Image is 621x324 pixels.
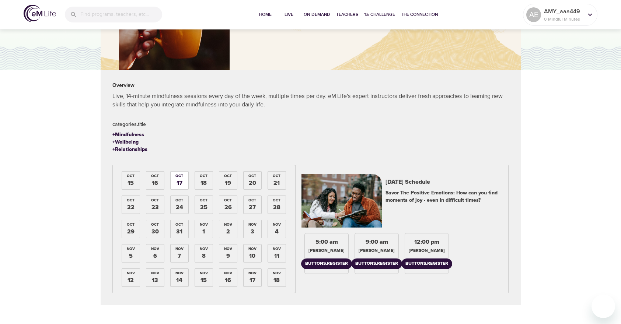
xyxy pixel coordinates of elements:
div: buttons.register [355,261,398,267]
div: Nov [200,246,208,251]
div: buttons.register [405,261,448,267]
div: Oct [224,173,232,179]
div: 16 [152,179,158,187]
div: Nov18 [268,268,286,287]
div: Oct24 [170,196,189,214]
div: 7 [178,252,181,260]
div: 18 [273,276,280,285]
div: Nov [224,271,232,276]
div: Oct [151,222,159,227]
div: Oct [224,198,232,203]
div: Nov14 [170,268,189,287]
div: 5 [129,252,133,260]
div: Savor The Positive Emotions: How can you find moments of joy - even in difficult times? [385,189,499,204]
div: Nov13 [146,268,164,287]
div: Nov7 [170,244,189,263]
div: 19 [225,179,231,187]
span: 1% Challenge [364,11,395,18]
div: Oct29 [122,220,140,238]
img: 20251017_MD_CoverImage.jpg [301,174,382,228]
div: Oct [127,198,135,203]
div: Oct19 [219,171,237,190]
div: 20 [249,179,256,187]
span: On-Demand [304,11,330,18]
div: Oct [175,222,183,227]
div: Nov [248,222,257,227]
div: 27 [249,203,256,212]
div: Oct27 [243,196,262,214]
div: Oct [248,198,256,203]
div: Oct [151,198,159,203]
div: Nov [175,271,184,276]
div: 10 [249,252,255,260]
div: + Wellbeing [112,138,139,146]
div: 12 [128,276,134,285]
a: +Mindfulness [112,131,144,138]
div: 22 [127,203,135,212]
div: + Relationships [112,146,147,153]
div: Oct17 [170,171,189,190]
div: Nov [248,271,257,276]
button: buttons.register [401,258,452,269]
div: 12:00 pm [414,238,439,246]
div: 13 [152,276,158,285]
div: Oct23 [146,196,164,214]
iframe: Button to launch messaging window [592,295,615,318]
div: 9 [226,252,230,260]
div: Nov8 [195,244,213,263]
button: buttons.register [301,258,352,269]
div: 3 [251,228,254,236]
div: Nov [127,271,135,276]
div: Oct [200,173,207,179]
div: Nov [273,222,281,227]
img: logo [24,5,56,22]
div: Oct [151,173,159,179]
div: Oct21 [268,171,286,190]
div: 5:00 am [315,238,338,246]
div: Nov [151,246,159,251]
a: +Wellbeing [112,138,139,146]
div: Nov [175,246,184,251]
div: Nov [200,222,208,227]
div: Nov [224,246,232,251]
button: buttons.register [351,258,402,269]
div: + Mindfulness [112,131,144,138]
div: Oct [248,173,256,179]
div: Nov [248,246,257,251]
div: 17 [250,276,255,285]
div: Oct22 [122,196,140,214]
div: Oct16 [146,171,164,190]
div: 2 [226,228,230,236]
div: 6 [153,252,157,260]
div: Nov10 [243,244,262,263]
div: Nov [273,271,281,276]
p: 0 Mindful Minutes [544,16,583,22]
a: +Relationships [112,146,147,153]
div: Nov11 [268,244,286,263]
h2: Overview [112,82,509,89]
div: 29 [127,228,135,236]
div: Nov4 [268,220,286,238]
div: [PERSON_NAME] [308,248,345,254]
div: 31 [176,228,182,236]
div: Nov12 [122,268,140,287]
div: Nov [151,271,159,276]
h2: categories.title [112,121,509,128]
input: Find programs, teachers, etc... [80,7,162,22]
div: Oct [127,222,135,227]
div: Nov1 [195,220,213,238]
div: Nov [273,246,281,251]
div: Oct [127,173,135,179]
div: Live, 14-minute mindfulness sessions every day of the week, multiple times per day. eM Life's exp... [112,92,509,109]
div: 15 [128,179,134,187]
div: 14 [176,276,182,285]
div: Oct20 [243,171,262,190]
div: Nov5 [122,244,140,263]
div: Oct15 [122,171,140,190]
div: 15 [200,276,207,285]
div: Oct [273,173,280,179]
div: 21 [273,179,280,187]
div: [PERSON_NAME] [409,248,445,254]
div: Nov3 [243,220,262,238]
div: Nov2 [219,220,237,238]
